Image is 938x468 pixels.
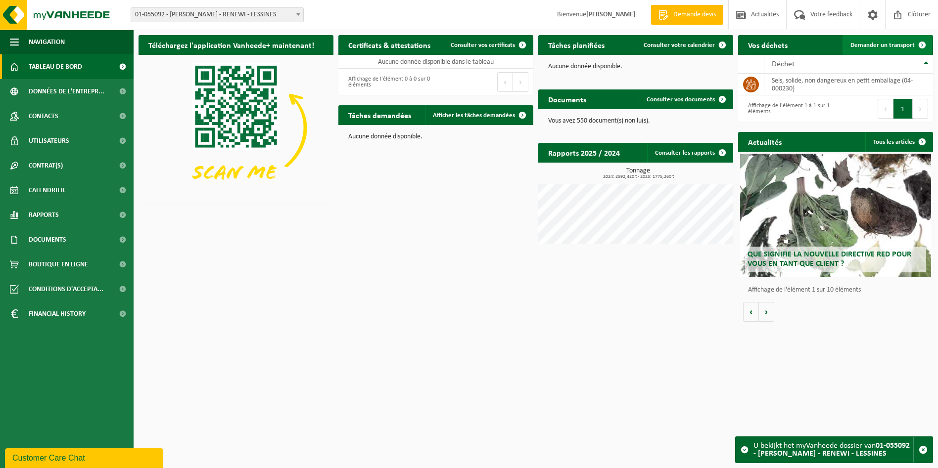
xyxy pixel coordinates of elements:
a: Consulter votre calendrier [636,35,732,55]
a: Demande devis [651,5,723,25]
span: Boutique en ligne [29,252,88,277]
img: Download de VHEPlus App [139,55,333,201]
a: Consulter vos documents [639,89,732,109]
button: Next [913,99,928,119]
button: 1 [893,99,913,119]
iframe: chat widget [5,446,165,468]
span: Documents [29,227,66,252]
a: Demander un transport [843,35,932,55]
span: Navigation [29,30,65,54]
a: Afficher les tâches demandées [425,105,532,125]
td: Aucune donnée disponible dans le tableau [338,55,533,69]
span: Rapports [29,203,59,227]
span: Financial History [29,301,86,326]
span: Conditions d'accepta... [29,277,103,301]
p: Vous avez 550 document(s) non lu(s). [548,118,723,125]
p: Affichage de l'élément 1 sur 10 éléments [748,287,928,294]
p: Aucune donnée disponible. [348,133,523,140]
p: Aucune donnée disponible. [548,63,723,70]
span: Que signifie la nouvelle directive RED pour vous en tant que client ? [748,251,911,268]
span: Tableau de bord [29,54,82,79]
span: Déchet [772,60,795,68]
h2: Tâches demandées [338,105,421,125]
div: Affichage de l'élément 1 à 1 sur 1 éléments [743,98,831,120]
span: 01-055092 - CHANTIER BAXTER - RENEWI - LESSINES [131,7,304,22]
span: 2024: 2592,420 t - 2025: 1775,260 t [543,174,733,179]
span: Consulter vos certificats [451,42,515,48]
span: Données de l'entrepr... [29,79,104,104]
button: Next [513,72,528,92]
button: Vorige [743,302,759,322]
button: Volgende [759,302,774,322]
h2: Rapports 2025 / 2024 [538,143,630,162]
span: Contacts [29,104,58,128]
span: Afficher les tâches demandées [433,112,515,119]
span: Consulter vos documents [647,96,715,103]
strong: 01-055092 - [PERSON_NAME] - RENEWI - LESSINES [753,442,910,458]
strong: [PERSON_NAME] [586,11,636,18]
a: Tous les articles [865,132,932,152]
span: Demande devis [671,10,718,20]
button: Previous [497,72,513,92]
div: U bekijkt het myVanheede dossier van [753,437,913,463]
span: Utilisateurs [29,128,69,153]
h2: Vos déchets [738,35,797,54]
h2: Tâches planifiées [538,35,614,54]
h2: Actualités [738,132,792,151]
a: Que signifie la nouvelle directive RED pour vous en tant que client ? [740,154,931,277]
div: Affichage de l'élément 0 à 0 sur 0 éléments [343,71,431,93]
span: Demander un transport [850,42,915,48]
span: Consulter votre calendrier [644,42,715,48]
span: Contrat(s) [29,153,63,178]
h2: Documents [538,89,596,109]
h2: Téléchargez l'application Vanheede+ maintenant! [139,35,324,54]
span: 01-055092 - CHANTIER BAXTER - RENEWI - LESSINES [131,8,303,22]
td: sels, solide, non dangereux en petit emballage (04-000230) [764,74,933,95]
button: Previous [878,99,893,119]
span: Calendrier [29,178,65,203]
a: Consulter vos certificats [443,35,532,55]
a: Consulter les rapports [647,143,732,163]
h2: Certificats & attestations [338,35,440,54]
h3: Tonnage [543,168,733,179]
